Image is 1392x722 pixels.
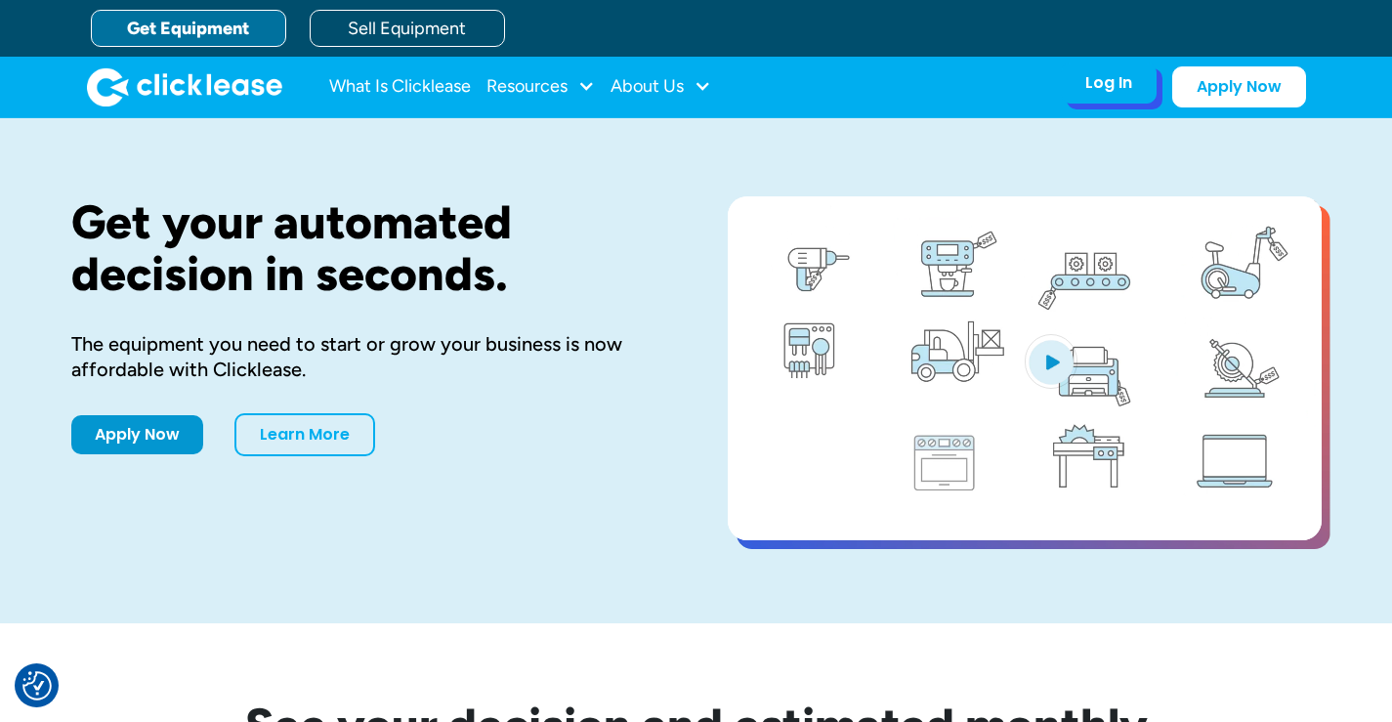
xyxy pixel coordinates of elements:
a: Learn More [234,413,375,456]
div: The equipment you need to start or grow your business is now affordable with Clicklease. [71,331,665,382]
div: Log In [1085,73,1132,93]
button: Consent Preferences [22,671,52,701]
a: home [87,67,282,106]
a: Apply Now [71,415,203,454]
a: Sell Equipment [310,10,505,47]
img: Clicklease logo [87,67,282,106]
img: Revisit consent button [22,671,52,701]
h1: Get your automated decision in seconds. [71,196,665,300]
div: About Us [611,67,711,106]
img: Blue play button logo on a light blue circular background [1025,334,1077,389]
a: Apply Now [1172,66,1306,107]
a: Get Equipment [91,10,286,47]
div: Resources [486,67,595,106]
a: What Is Clicklease [329,67,471,106]
a: open lightbox [728,196,1322,540]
